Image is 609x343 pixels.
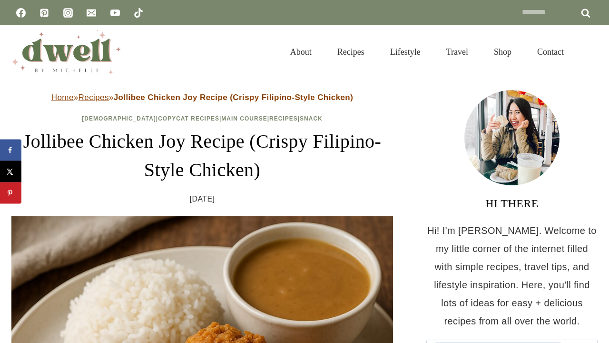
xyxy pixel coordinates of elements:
a: About [277,35,324,69]
a: TikTok [129,3,148,22]
a: [DEMOGRAPHIC_DATA] [82,115,156,122]
a: Pinterest [35,3,54,22]
a: Travel [433,35,481,69]
a: Email [82,3,101,22]
a: Shop [481,35,524,69]
a: Recipes [269,115,298,122]
a: Facebook [11,3,30,22]
img: DWELL by michelle [11,30,121,74]
a: Instagram [59,3,78,22]
a: Home [51,93,74,102]
a: Snack [300,115,323,122]
button: View Search Form [581,44,598,60]
a: Recipes [324,35,377,69]
a: Recipes [79,93,109,102]
a: Copycat Recipes [158,115,219,122]
h1: Jollibee Chicken Joy Recipe (Crispy Filipino-Style Chicken) [11,127,393,184]
span: | | | | [82,115,323,122]
strong: Jollibee Chicken Joy Recipe (Crispy Filipino-Style Chicken) [114,93,354,102]
a: Main Course [221,115,267,122]
nav: Primary Navigation [277,35,577,69]
a: Lifestyle [377,35,433,69]
h3: HI THERE [426,195,598,212]
a: YouTube [106,3,125,22]
span: » » [51,93,353,102]
time: [DATE] [190,192,215,206]
p: Hi! I'm [PERSON_NAME]. Welcome to my little corner of the internet filled with simple recipes, tr... [426,222,598,330]
a: Contact [524,35,577,69]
